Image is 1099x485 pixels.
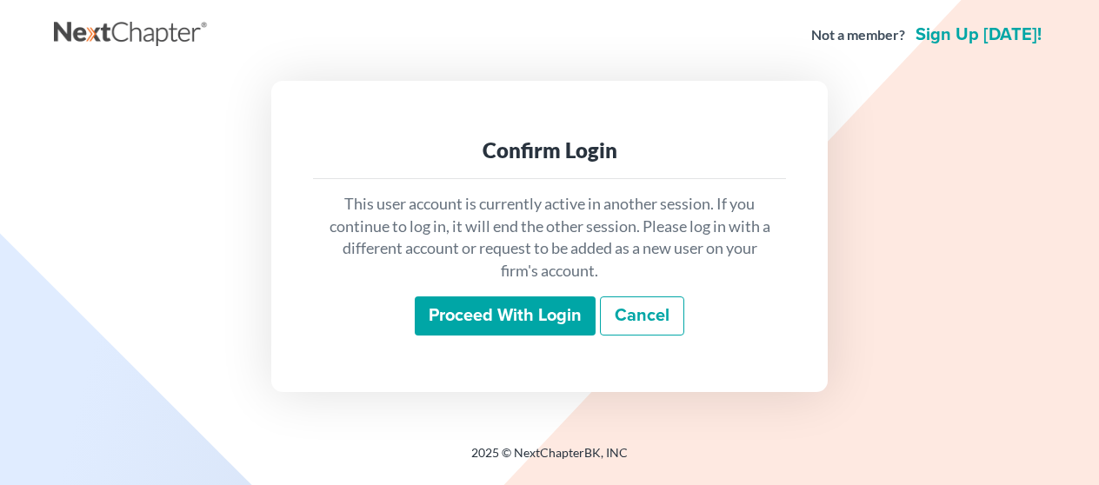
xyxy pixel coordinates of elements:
[54,444,1045,475] div: 2025 © NextChapterBK, INC
[415,296,596,336] input: Proceed with login
[811,25,905,45] strong: Not a member?
[327,193,772,282] p: This user account is currently active in another session. If you continue to log in, it will end ...
[327,136,772,164] div: Confirm Login
[912,26,1045,43] a: Sign up [DATE]!
[600,296,684,336] a: Cancel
